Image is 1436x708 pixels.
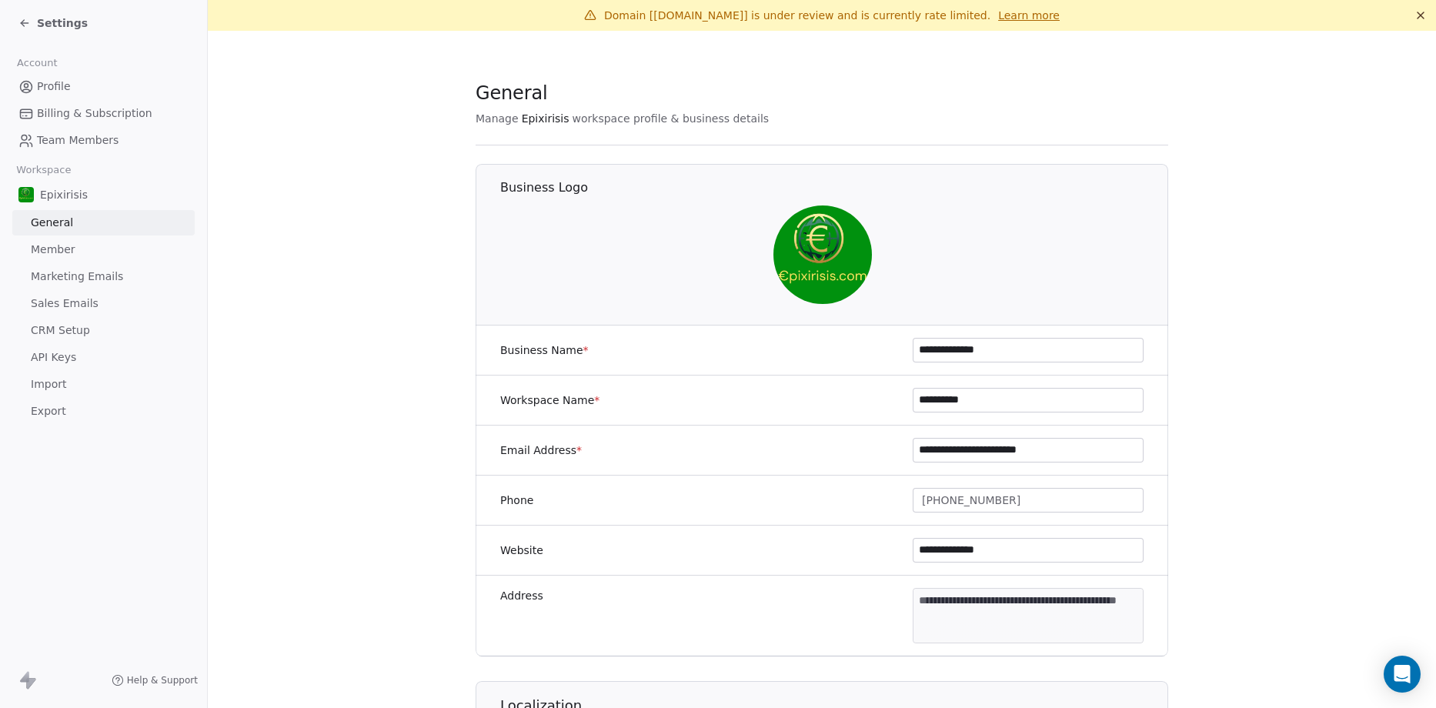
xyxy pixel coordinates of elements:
[604,9,990,22] span: Domain [[DOMAIN_NAME]] is under review and is currently rate limited.
[913,488,1144,513] button: [PHONE_NUMBER]
[37,15,88,31] span: Settings
[573,111,770,126] span: workspace profile & business details
[12,210,195,235] a: General
[37,78,71,95] span: Profile
[31,322,90,339] span: CRM Setup
[12,318,195,343] a: CRM Setup
[500,392,599,408] label: Workspace Name
[476,111,519,126] span: Manage
[31,403,66,419] span: Export
[500,588,543,603] label: Address
[12,101,195,126] a: Billing & Subscription
[773,205,872,304] img: 439216937_921727863089572_7037892552807592703_n%20(1).jpg
[12,372,195,397] a: Import
[922,493,1020,509] span: [PHONE_NUMBER]
[12,399,195,424] a: Export
[37,105,152,122] span: Billing & Subscription
[1384,656,1421,693] div: Open Intercom Messenger
[500,493,533,508] label: Phone
[31,376,66,392] span: Import
[10,52,64,75] span: Account
[500,442,582,458] label: Email Address
[31,269,123,285] span: Marketing Emails
[37,132,119,149] span: Team Members
[12,291,195,316] a: Sales Emails
[31,296,99,312] span: Sales Emails
[127,674,198,686] span: Help & Support
[18,187,34,202] img: 439216937_921727863089572_7037892552807592703_n%20(1).jpg
[12,345,195,370] a: API Keys
[12,264,195,289] a: Marketing Emails
[112,674,198,686] a: Help & Support
[500,342,589,358] label: Business Name
[522,111,569,126] span: Epixirisis
[500,179,1169,196] h1: Business Logo
[40,187,88,202] span: Epixirisis
[10,159,78,182] span: Workspace
[476,82,548,105] span: General
[12,74,195,99] a: Profile
[31,349,76,366] span: API Keys
[12,128,195,153] a: Team Members
[998,8,1060,23] a: Learn more
[500,543,543,558] label: Website
[18,15,88,31] a: Settings
[31,215,73,231] span: General
[12,237,195,262] a: Member
[31,242,75,258] span: Member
